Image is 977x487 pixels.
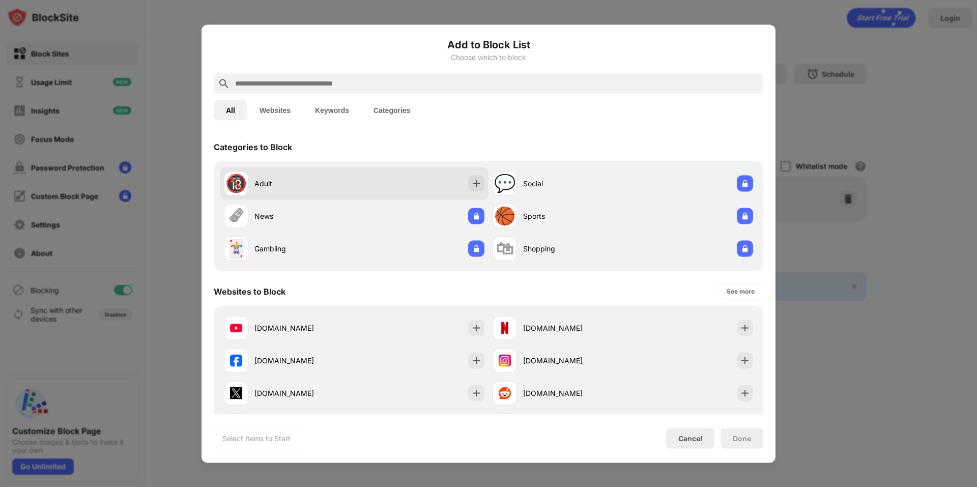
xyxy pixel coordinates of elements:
[523,323,623,333] div: [DOMAIN_NAME]
[254,388,354,398] div: [DOMAIN_NAME]
[494,173,515,194] div: 💬
[247,100,303,120] button: Websites
[214,100,247,120] button: All
[523,211,623,221] div: Sports
[225,238,247,259] div: 🃏
[499,354,511,366] img: favicons
[494,206,515,226] div: 🏀
[214,37,763,52] h6: Add to Block List
[727,286,755,296] div: See more
[361,100,422,120] button: Categories
[523,178,623,189] div: Social
[218,77,230,90] img: search.svg
[733,434,751,442] div: Done
[523,388,623,398] div: [DOMAIN_NAME]
[230,322,242,334] img: favicons
[230,354,242,366] img: favicons
[523,243,623,254] div: Shopping
[496,238,513,259] div: 🛍
[523,355,623,366] div: [DOMAIN_NAME]
[214,286,285,296] div: Websites to Block
[303,100,361,120] button: Keywords
[254,243,354,254] div: Gambling
[254,211,354,221] div: News
[678,434,702,443] div: Cancel
[499,387,511,399] img: favicons
[214,141,292,152] div: Categories to Block
[230,387,242,399] img: favicons
[214,53,763,61] div: Choose which to block
[227,206,245,226] div: 🗞
[254,323,354,333] div: [DOMAIN_NAME]
[222,433,291,443] div: Select Items to Start
[225,173,247,194] div: 🔞
[254,178,354,189] div: Adult
[499,322,511,334] img: favicons
[254,355,354,366] div: [DOMAIN_NAME]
